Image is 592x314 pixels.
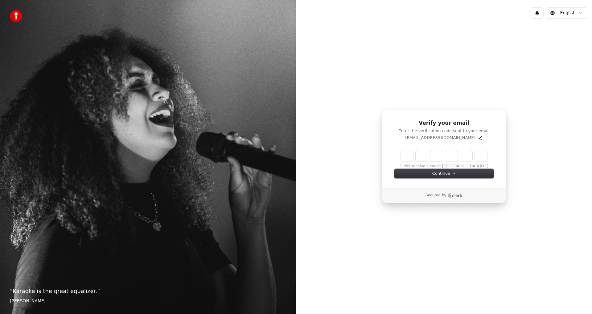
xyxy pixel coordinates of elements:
[394,128,494,134] p: Enter the verification code sent to your email
[10,10,22,22] img: youka
[401,150,487,161] input: Enter verification code
[394,119,494,127] h1: Verify your email
[478,135,483,140] button: Edit
[425,193,446,198] p: Secured by
[448,193,462,198] a: Clerk logo
[405,135,475,140] p: [EMAIL_ADDRESS][DOMAIN_NAME]
[432,171,456,176] span: Continue
[394,169,494,178] button: Continue
[10,298,286,304] footer: [PERSON_NAME]
[10,287,286,295] p: “ Karaoke is the great equalizer. ”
